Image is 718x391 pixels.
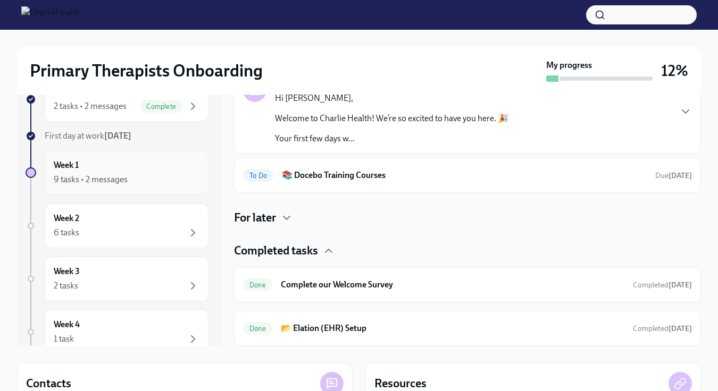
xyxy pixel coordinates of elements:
[275,113,508,124] p: Welcome to Charlie Health! We’re so excited to have you here. 🎉
[243,281,272,289] span: Done
[281,279,624,291] h6: Complete our Welcome Survey
[54,319,80,330] h6: Week 4
[54,100,127,112] div: 2 tasks • 2 messages
[54,227,79,239] div: 6 tasks
[21,6,80,23] img: CharlieHealth
[669,324,692,333] strong: [DATE]
[54,212,79,224] h6: Week 2
[669,280,692,290] strong: [DATE]
[243,172,273,180] span: To Do
[54,266,80,277] h6: Week 3
[104,131,131,141] strong: [DATE]
[655,171,692,181] span: August 26th, 2025 10:00
[26,203,208,248] a: Week 26 tasks
[243,167,692,184] a: To Do📚 Docebo Training CoursesDue[DATE]
[633,280,692,290] span: Completed
[54,159,79,171] h6: Week 1
[54,174,128,185] div: 9 tasks • 2 messages
[669,171,692,180] strong: [DATE]
[26,130,208,142] a: First day at work[DATE]
[234,210,276,226] h4: For later
[45,131,131,141] span: First day at work
[633,324,692,333] span: Completed
[243,325,272,333] span: Done
[26,77,208,122] a: Week -12 tasks • 2 messagesComplete
[234,210,701,226] div: For later
[140,103,182,110] span: Complete
[234,243,318,259] h4: Completed tasks
[243,276,692,293] a: DoneComplete our Welcome SurveyCompleted[DATE]
[26,310,208,354] a: Week 41 task
[26,150,208,195] a: Week 19 tasks • 2 messages
[661,61,688,80] h3: 12%
[546,59,592,71] strong: My progress
[54,280,78,292] div: 2 tasks
[26,257,208,301] a: Week 32 tasks
[633,324,692,334] span: August 11th, 2025 17:46
[633,280,692,290] span: August 7th, 2025 15:02
[281,322,624,334] h6: 📂 Elation (EHR) Setup
[54,333,74,345] div: 1 task
[30,60,263,81] h2: Primary Therapists Onboarding
[234,243,701,259] div: Completed tasks
[275,133,508,144] p: Your first few days w...
[275,92,508,104] p: Hi [PERSON_NAME],
[282,169,647,181] h6: 📚 Docebo Training Courses
[655,171,692,180] span: Due
[243,320,692,337] a: Done📂 Elation (EHR) SetupCompleted[DATE]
